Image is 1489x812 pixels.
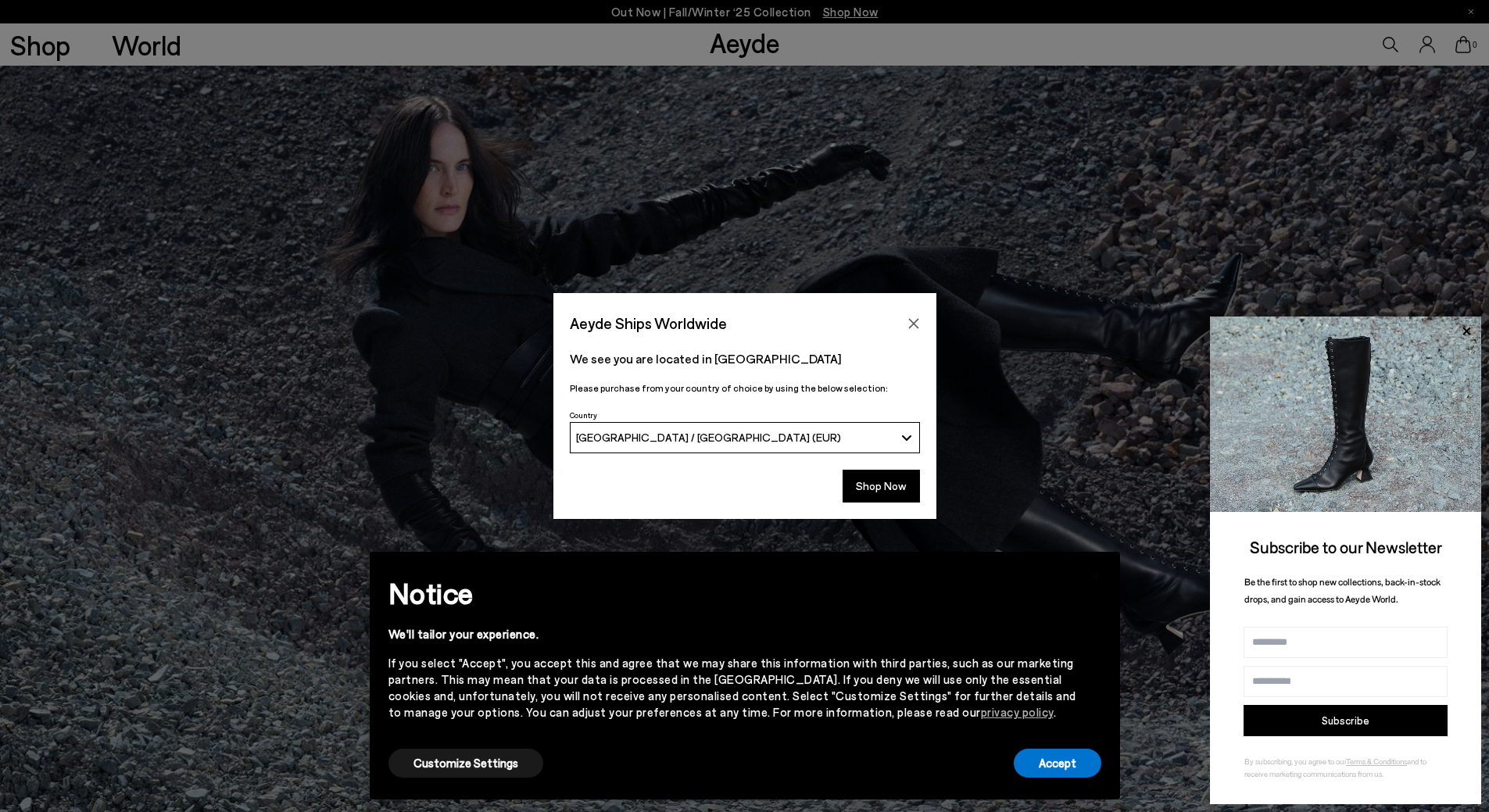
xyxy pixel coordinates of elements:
[1076,556,1114,594] button: Close this notice
[981,705,1054,719] a: privacy policy
[570,309,727,337] span: Aeyde Ships Worldwide
[570,381,920,395] p: Please purchase from your country of choice by using the below selection:
[388,655,1076,721] div: If you select "Accept", you accept this and agree that we may share this information with third p...
[1250,537,1442,556] span: Subscribe to our Newsletter
[902,312,925,335] button: Close
[1014,749,1101,778] button: Accept
[1346,757,1407,766] a: Terms & Conditions
[570,410,597,420] span: Country
[1244,757,1346,766] span: By subscribing, you agree to our
[1244,576,1441,605] span: Be the first to shop new collections, back-in-stock drops, and gain access to Aeyde World.
[388,626,1076,642] div: We'll tailor your experience.
[576,431,841,444] span: [GEOGRAPHIC_DATA] / [GEOGRAPHIC_DATA] (EUR)
[1090,563,1101,586] span: ×
[388,749,543,778] button: Customize Settings
[1210,317,1481,512] img: 2a6287a1333c9a56320fd6e7b3c4a9a9.jpg
[843,470,920,503] button: Shop Now
[570,349,920,368] p: We see you are located in [GEOGRAPHIC_DATA]
[1244,705,1448,736] button: Subscribe
[388,573,1076,613] h2: Notice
